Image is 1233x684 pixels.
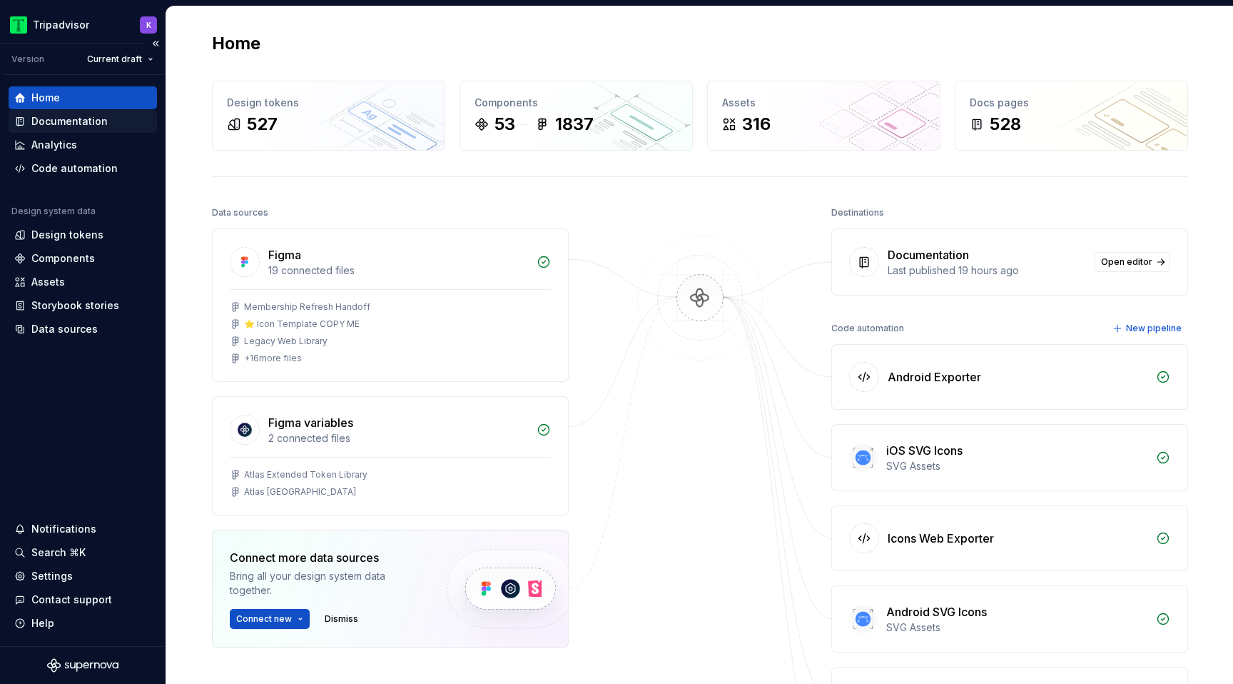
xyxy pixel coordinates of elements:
a: Open editor [1095,252,1170,272]
div: Android SVG Icons [886,603,987,620]
div: Analytics [31,138,77,152]
div: 316 [742,113,771,136]
div: Assets [722,96,925,110]
a: Components531837 [460,81,693,151]
div: Connect more data sources [230,549,422,566]
button: Collapse sidebar [146,34,166,54]
button: Contact support [9,588,157,611]
button: TripadvisorK [3,9,163,40]
a: Figma variables2 connected filesAtlas Extended Token LibraryAtlas [GEOGRAPHIC_DATA] [212,396,569,515]
div: Docs pages [970,96,1173,110]
div: Figma variables [268,414,353,431]
a: Figma19 connected filesMembership Refresh Handoff⭐️ Icon Template COPY MELegacy Web Library+16mor... [212,228,569,382]
a: Storybook stories [9,294,157,317]
div: Data sources [31,322,98,336]
button: Dismiss [318,609,365,629]
div: Settings [31,569,73,583]
div: Documentation [31,114,108,129]
span: Dismiss [325,613,358,625]
a: Analytics [9,134,157,156]
div: 19 connected files [268,263,528,278]
div: Assets [31,275,65,289]
span: Open editor [1101,256,1152,268]
a: Settings [9,565,157,588]
div: SVG Assets [886,620,1147,635]
div: Home [31,91,60,105]
div: Data sources [212,203,268,223]
div: SVG Assets [886,459,1147,473]
div: 1837 [555,113,594,136]
div: Help [31,616,54,630]
svg: Supernova Logo [47,658,118,673]
div: K [146,19,151,31]
button: Help [9,612,157,635]
button: New pipeline [1108,318,1188,338]
div: Figma [268,246,301,263]
div: Legacy Web Library [244,336,328,347]
div: Bring all your design system data together. [230,569,422,598]
div: Atlas [GEOGRAPHIC_DATA] [244,486,356,498]
a: Components [9,247,157,270]
div: Version [11,54,44,65]
div: Android Exporter [888,368,981,386]
div: iOS SVG Icons [886,442,963,459]
div: Components [31,251,95,266]
div: Documentation [888,246,969,263]
a: Assets316 [707,81,940,151]
div: Design tokens [31,228,103,242]
div: Components [475,96,678,110]
a: Design tokens527 [212,81,445,151]
a: Assets [9,271,157,293]
h2: Home [212,32,260,55]
button: Search ⌘K [9,541,157,564]
span: Current draft [87,54,142,65]
button: Notifications [9,518,157,540]
div: Destinations [831,203,884,223]
a: Docs pages528 [955,81,1188,151]
img: 0ed0e8b8-9446-497d-bad0-376821b19aa5.png [10,16,27,34]
div: Membership Refresh Handoff [244,301,370,313]
span: Connect new [236,613,292,625]
div: Code automation [31,161,118,176]
div: 2 connected files [268,431,528,446]
div: Icons Web Exporter [888,530,994,547]
a: Documentation [9,110,157,133]
a: Home [9,86,157,109]
a: Code automation [9,157,157,180]
div: 527 [247,113,278,136]
div: Notifications [31,522,96,536]
button: Connect new [230,609,310,629]
span: New pipeline [1126,323,1182,334]
div: ⭐️ Icon Template COPY ME [244,318,360,330]
div: Design tokens [227,96,430,110]
div: Contact support [31,593,112,607]
div: Atlas Extended Token Library [244,469,367,481]
div: Last published 19 hours ago [888,263,1086,278]
button: Current draft [81,49,160,69]
a: Data sources [9,318,157,341]
div: Design system data [11,206,96,217]
a: Design tokens [9,223,157,246]
div: Tripadvisor [33,18,89,32]
div: + 16 more files [244,353,302,364]
div: Search ⌘K [31,545,86,560]
div: Storybook stories [31,298,119,313]
div: Code automation [831,318,904,338]
div: 528 [990,113,1021,136]
div: 53 [494,113,515,136]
